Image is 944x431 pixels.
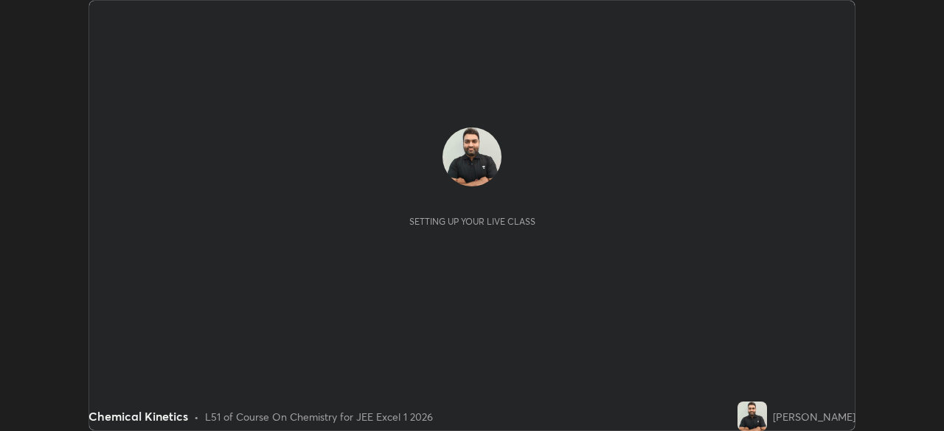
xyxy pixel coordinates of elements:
div: L51 of Course On Chemistry for JEE Excel 1 2026 [205,409,433,424]
div: [PERSON_NAME] [773,409,855,424]
div: • [194,409,199,424]
img: 432471919f7b420eaefc30f9293a7fbe.jpg [737,402,767,431]
img: 432471919f7b420eaefc30f9293a7fbe.jpg [442,127,502,186]
div: Chemical Kinetics [88,407,188,425]
div: Setting up your live class [409,216,535,227]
